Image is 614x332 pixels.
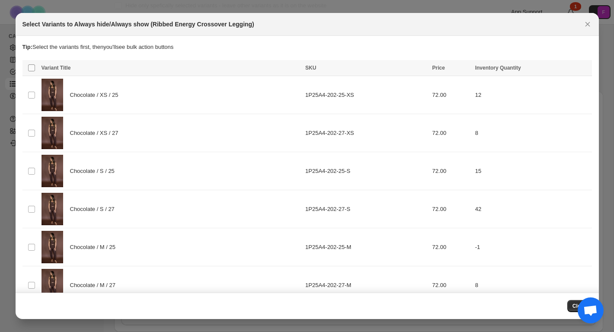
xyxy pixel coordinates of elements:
[473,190,592,228] td: 42
[572,303,587,310] span: Close
[70,205,119,214] span: Chocolate / S / 27
[473,228,592,266] td: -1
[42,231,63,263] img: G81A3900_571b126f-798b-4d37-93d5-142a38362682.jpg
[42,117,63,149] img: G81A3900_571b126f-798b-4d37-93d5-142a38362682.jpg
[305,65,316,71] span: SKU
[70,281,120,290] span: Chocolate / M / 27
[42,79,63,111] img: G81A3900_571b126f-798b-4d37-93d5-142a38362682.jpg
[430,190,473,228] td: 72.00
[70,167,119,176] span: Chocolate / S / 25
[582,18,594,30] button: Close
[42,155,63,187] img: G81A3900_571b126f-798b-4d37-93d5-142a38362682.jpg
[22,43,592,51] p: Select the variants first, then you'll see bulk action buttons
[303,228,430,266] td: 1P25A4-202-25-M
[303,76,430,114] td: 1P25A4-202-25-XS
[473,114,592,152] td: 8
[303,114,430,152] td: 1P25A4-202-27-XS
[432,65,445,71] span: Price
[70,243,120,252] span: Chocolate / M / 25
[22,44,33,50] strong: Tip:
[430,228,473,266] td: 72.00
[42,65,71,71] span: Variant Title
[473,76,592,114] td: 12
[473,152,592,190] td: 15
[567,300,592,312] button: Close
[430,76,473,114] td: 72.00
[22,20,254,29] h2: Select Variants to Always hide/Always show (Ribbed Energy Crossover Legging)
[303,190,430,228] td: 1P25A4-202-27-S
[70,129,123,137] span: Chocolate / XS / 27
[70,91,123,99] span: Chocolate / XS / 25
[303,152,430,190] td: 1P25A4-202-25-S
[303,266,430,304] td: 1P25A4-202-27-M
[430,266,473,304] td: 72.00
[430,114,473,152] td: 72.00
[430,152,473,190] td: 72.00
[42,193,63,225] img: G81A3900_571b126f-798b-4d37-93d5-142a38362682.jpg
[475,65,521,71] span: Inventory Quantity
[42,269,63,301] img: G81A3900_571b126f-798b-4d37-93d5-142a38362682.jpg
[578,297,604,323] div: Open chat
[473,266,592,304] td: 8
